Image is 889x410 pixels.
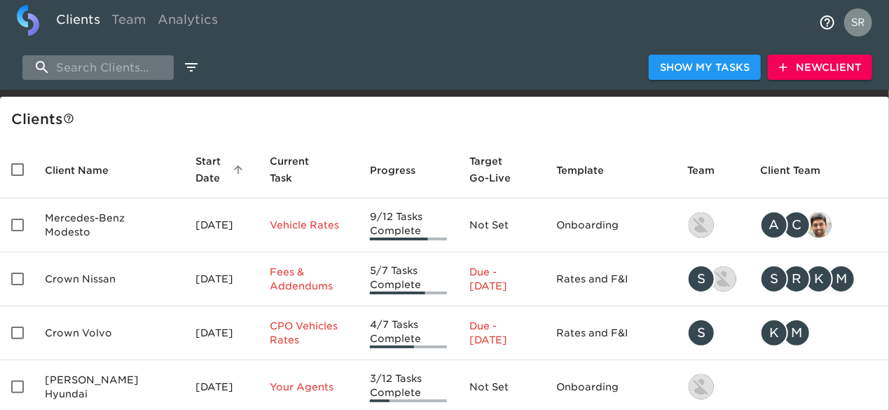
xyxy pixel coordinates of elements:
a: Team [106,5,152,39]
div: savannah@roadster.com [687,319,738,347]
img: kevin.lo@roadster.com [689,374,714,399]
button: notifications [811,6,844,39]
span: Client Name [45,162,127,179]
span: Client Team [760,162,839,179]
span: Show My Tasks [660,59,750,76]
td: Onboarding [545,198,676,252]
img: austin@roadster.com [711,266,736,292]
td: Mercedes-Benz Modesto [34,198,184,252]
td: Crown Nissan [34,252,184,306]
span: Target Go-Live [469,153,534,186]
button: Show My Tasks [649,55,761,81]
div: Client s [11,108,883,130]
div: K [805,265,833,293]
span: New Client [779,59,861,76]
td: 5/7 Tasks Complete [359,252,458,306]
div: kevin.lo@roadster.com [687,373,738,401]
span: This is the next Task in this Hub that should be completed [270,153,330,186]
div: K [760,319,788,347]
div: R [783,265,811,293]
button: edit [179,55,203,79]
td: Rates and F&I [545,306,676,360]
td: Rates and F&I [545,252,676,306]
img: logo [17,5,39,36]
td: 9/12 Tasks Complete [359,198,458,252]
span: Current Task [270,153,348,186]
span: Calculated based on the start date and the duration of all Tasks contained in this Hub. [469,153,516,186]
td: [DATE] [184,198,259,252]
input: search [22,55,174,80]
img: sandeep@simplemnt.com [806,212,832,238]
div: C [783,211,811,239]
span: Team [687,162,733,179]
td: 4/7 Tasks Complete [359,306,458,360]
img: Profile [844,8,872,36]
a: Clients [50,5,106,39]
td: [DATE] [184,306,259,360]
svg: This is a list of all of your clients and clients shared with you [63,113,74,124]
td: [DATE] [184,252,259,306]
div: M [783,319,811,347]
div: S [760,265,788,293]
div: kevin.lo@roadster.com [687,211,738,239]
p: CPO Vehicles Rates [270,319,348,347]
span: Template [556,162,622,179]
span: Start Date [195,153,247,186]
div: kwilson@crowncars.com, mcooley@crowncars.com [760,319,878,347]
p: Fees & Addendums [270,265,348,293]
div: S [687,319,715,347]
div: savannah@roadster.com, austin@roadster.com [687,265,738,293]
img: kevin.lo@roadster.com [689,212,714,238]
p: Vehicle Rates [270,218,348,232]
td: Crown Volvo [34,306,184,360]
a: Analytics [152,5,223,39]
p: Due - [DATE] [469,319,534,347]
p: Due - [DATE] [469,265,534,293]
p: Your Agents [270,380,348,394]
div: M [827,265,855,293]
div: S [687,265,715,293]
div: sparent@crowncars.com, rrobins@crowncars.com, kwilson@crowncars.com, mcooley@crowncars.com [760,265,878,293]
button: NewClient [768,55,872,81]
div: A [760,211,788,239]
span: Progress [370,162,434,179]
div: angelique.nurse@roadster.com, clayton.mandel@roadster.com, sandeep@simplemnt.com [760,211,878,239]
td: Not Set [458,198,545,252]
